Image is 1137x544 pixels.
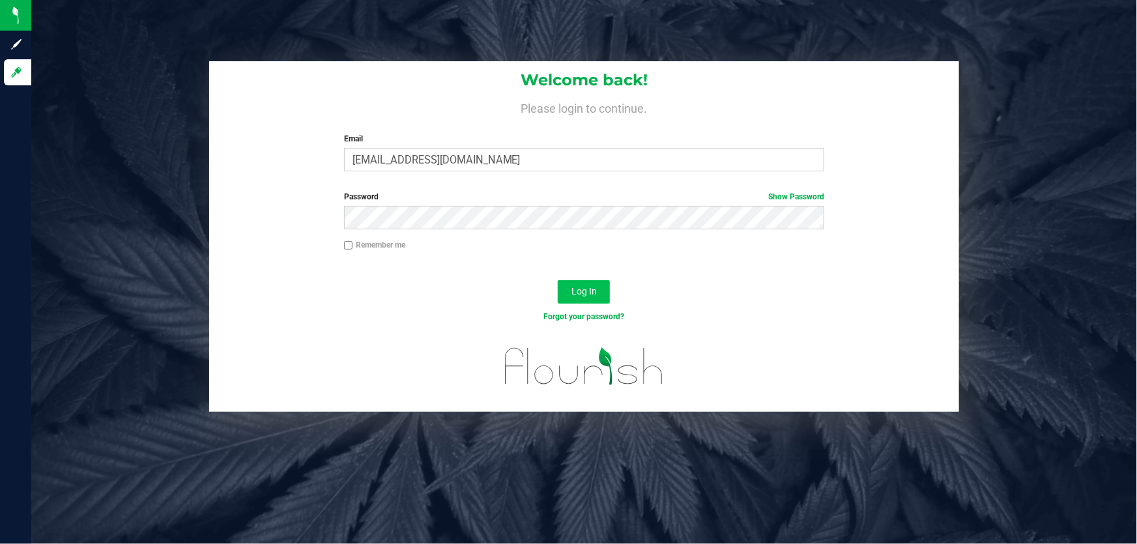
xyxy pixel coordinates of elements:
[344,133,825,145] label: Email
[571,286,597,296] span: Log In
[10,38,23,51] inline-svg: Sign up
[209,99,959,115] h4: Please login to continue.
[768,192,824,201] a: Show Password
[344,241,353,250] input: Remember me
[558,280,610,304] button: Log In
[344,239,405,251] label: Remember me
[344,192,379,201] span: Password
[491,336,678,397] img: flourish_logo.svg
[10,66,23,79] inline-svg: Log in
[209,72,959,89] h1: Welcome back!
[543,312,624,321] a: Forgot your password?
